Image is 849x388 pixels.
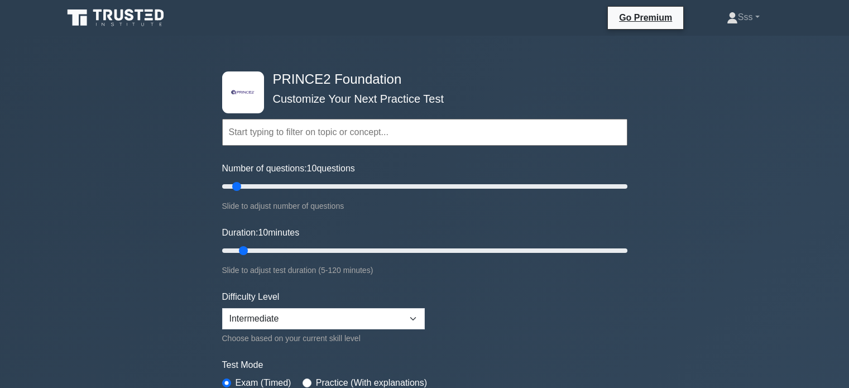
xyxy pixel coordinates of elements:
[222,358,627,372] label: Test Mode
[268,71,573,88] h4: PRINCE2 Foundation
[222,290,280,304] label: Difficulty Level
[222,332,425,345] div: Choose based on your current skill level
[700,6,786,28] a: Sss
[258,228,268,237] span: 10
[222,162,355,175] label: Number of questions: questions
[307,164,317,173] span: 10
[222,119,627,146] input: Start typing to filter on topic or concept...
[222,226,300,239] label: Duration: minutes
[222,199,627,213] div: Slide to adjust number of questions
[222,264,627,277] div: Slide to adjust test duration (5-120 minutes)
[612,11,679,25] a: Go Premium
